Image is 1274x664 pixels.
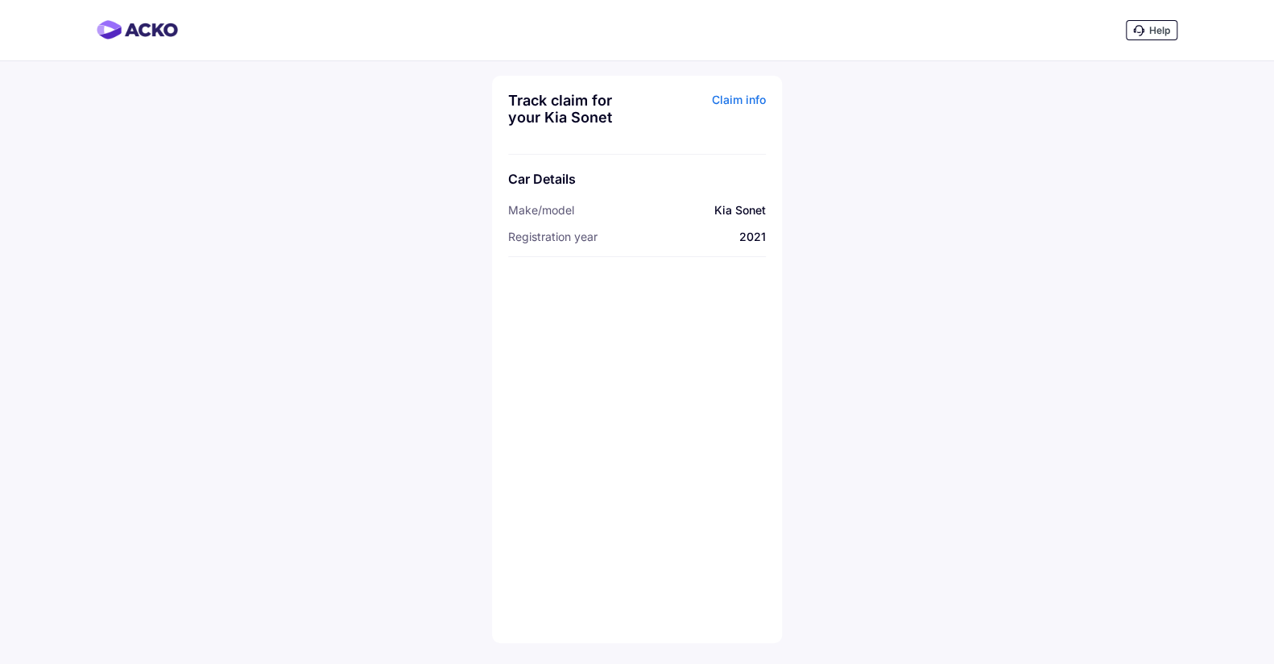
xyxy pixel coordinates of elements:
span: Registration year [508,230,598,243]
span: Make/model [508,203,574,217]
div: Car Details [508,171,766,187]
span: 2021 [739,230,766,243]
span: Kia Sonet [714,203,766,217]
img: horizontal-gradient.png [97,20,178,39]
div: Claim info [641,92,766,138]
span: Help [1149,24,1170,36]
div: Track claim for your Kia Sonet [508,92,633,126]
